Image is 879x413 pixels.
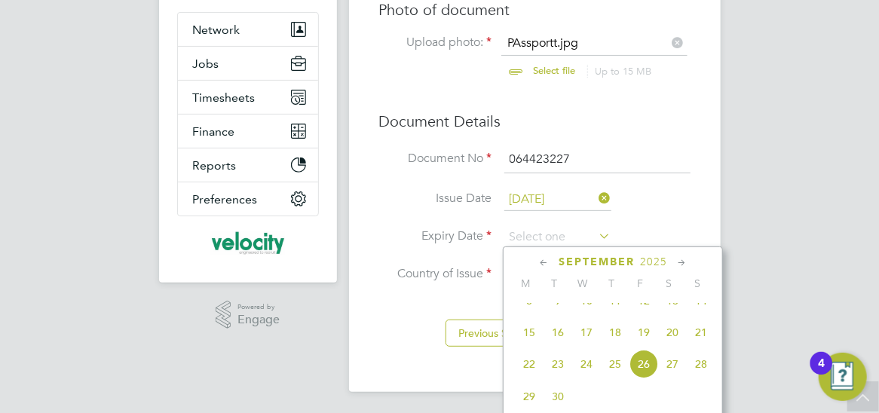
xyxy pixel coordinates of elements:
span: 2025 [640,255,667,268]
span: Engage [237,314,280,326]
a: Go to home page [177,231,319,255]
div: 4 [818,363,825,383]
span: 26 [629,350,658,378]
span: Jobs [193,57,219,71]
button: Network [178,13,318,46]
button: Finance [178,115,318,148]
label: Document No [379,151,492,167]
label: Issue Date [379,191,492,206]
span: 29 [515,382,544,411]
span: Network [193,23,240,37]
span: T [540,277,568,290]
span: T [597,277,626,290]
input: Select one [504,188,611,211]
button: Reports [178,148,318,182]
span: 27 [658,350,687,378]
span: 21 [687,318,715,347]
span: Reports [193,158,237,173]
span: 23 [544,350,572,378]
button: Previous Step [446,320,537,347]
span: F [626,277,654,290]
span: Timesheets [193,90,256,105]
span: September [559,255,635,268]
span: 24 [572,350,601,378]
label: Expiry Date [379,228,492,244]
input: Select one [504,226,611,249]
span: 15 [515,318,544,347]
span: 25 [601,350,629,378]
span: 19 [629,318,658,347]
span: 30 [544,382,572,411]
span: 18 [601,318,629,347]
label: Country of Issue [379,266,492,282]
span: S [654,277,683,290]
span: 20 [658,318,687,347]
h3: Document Details [379,112,691,131]
a: Powered byEngage [216,301,280,329]
span: Finance [193,124,235,139]
button: Timesheets [178,81,318,114]
button: Open Resource Center, 4 new notifications [819,353,867,401]
img: velocityrecruitment-logo-retina.png [210,231,285,255]
span: S [683,277,712,290]
span: Preferences [193,192,258,206]
span: M [511,277,540,290]
span: 16 [544,318,572,347]
span: 28 [687,350,715,378]
button: Preferences [178,182,318,216]
label: Upload photo: [379,35,492,50]
span: Powered by [237,301,280,314]
span: W [568,277,597,290]
span: 22 [515,350,544,378]
button: Jobs [178,47,318,80]
span: 17 [572,318,601,347]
